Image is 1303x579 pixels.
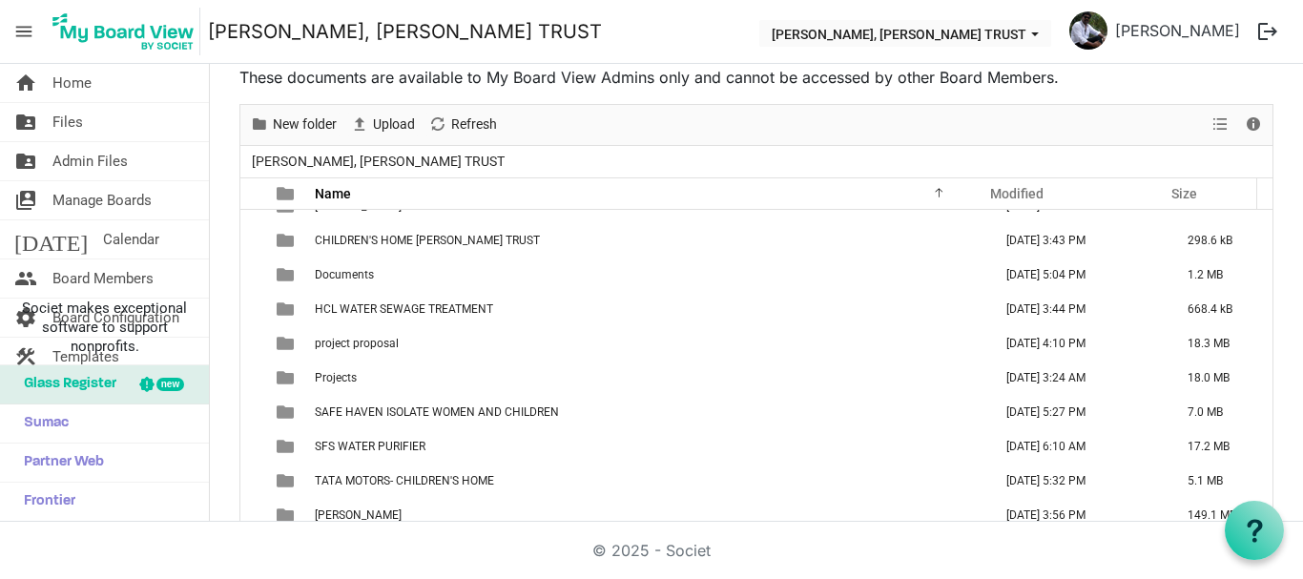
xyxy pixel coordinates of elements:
td: is template cell column header type [265,326,309,361]
td: July 26, 2025 3:24 AM column header Modified [986,361,1168,395]
td: checkbox [240,361,265,395]
td: checkbox [240,223,265,258]
button: Upload [347,113,419,136]
p: These documents are available to My Board View Admins only and cannot be accessed by other Board ... [239,66,1273,89]
td: August 10, 2025 5:04 PM column header Modified [986,258,1168,292]
span: [PERSON_NAME], [PERSON_NAME] TRUST [248,150,508,174]
div: New folder [243,105,343,145]
td: is template cell column header type [265,498,309,532]
span: New folder [271,113,339,136]
td: THERESA BHAVAN is template cell column header Name [309,498,986,532]
td: 18.3 MB is template cell column header Size [1168,326,1272,361]
a: My Board View Logo [47,8,208,55]
span: Projects [315,371,357,384]
td: Documents is template cell column header Name [309,258,986,292]
button: New folder [247,113,341,136]
span: TATA MOTORS- CHILDREN'S HOME [315,474,494,487]
div: Details [1237,105,1270,145]
td: 149.1 MB is template cell column header Size [1168,498,1272,532]
span: Manage Boards [52,181,152,219]
td: August 18, 2025 3:56 PM column header Modified [986,498,1168,532]
td: checkbox [240,292,265,326]
td: August 03, 2025 3:43 PM column header Modified [986,223,1168,258]
button: THERESA BHAVAN, IMMANUEL CHARITABLE TRUST dropdownbutton [759,20,1051,47]
span: Files [52,103,83,141]
td: SAFE HAVEN ISOLATE WOMEN AND CHILDREN is template cell column header Name [309,395,986,429]
span: Refresh [449,113,499,136]
span: [PERSON_NAME] MMCU PROJECT [315,199,491,213]
div: new [156,378,184,391]
div: View [1205,105,1237,145]
td: August 05, 2025 6:10 AM column header Modified [986,429,1168,464]
span: project proposal [315,337,399,350]
td: HCL WATER SEWAGE TREATMENT is template cell column header Name [309,292,986,326]
td: 7.0 MB is template cell column header Size [1168,395,1272,429]
span: HCL WATER SEWAGE TREATMENT [315,302,493,316]
td: is template cell column header type [265,292,309,326]
td: is template cell column header type [265,429,309,464]
img: My Board View Logo [47,8,200,55]
td: Projects is template cell column header Name [309,361,986,395]
span: switch_account [14,181,37,219]
span: Partner Web [14,444,104,482]
span: Name [315,186,351,201]
button: logout [1248,11,1288,52]
span: Modified [990,186,1044,201]
td: checkbox [240,326,265,361]
td: 298.6 kB is template cell column header Size [1168,223,1272,258]
td: project proposal is template cell column header Name [309,326,986,361]
td: 668.4 kB is template cell column header Size [1168,292,1272,326]
span: SAFE HAVEN ISOLATE WOMEN AND CHILDREN [315,405,559,419]
span: Documents [315,268,374,281]
span: folder_shared [14,103,37,141]
a: © 2025 - Societ [592,541,711,560]
span: Home [52,64,92,102]
td: August 01, 2025 5:32 PM column header Modified [986,464,1168,498]
a: [PERSON_NAME] [1107,11,1248,50]
td: is template cell column header type [265,223,309,258]
td: is template cell column header type [265,361,309,395]
button: Refresh [425,113,501,136]
td: is template cell column header type [265,258,309,292]
span: folder_shared [14,142,37,180]
span: SFS WATER PURIFIER [315,440,425,453]
td: TATA MOTORS- CHILDREN'S HOME is template cell column header Name [309,464,986,498]
span: Board Members [52,259,154,298]
span: Upload [371,113,417,136]
td: checkbox [240,498,265,532]
span: [DATE] [14,220,88,258]
button: Details [1241,113,1267,136]
td: checkbox [240,464,265,498]
span: Sumac [14,404,69,443]
span: [PERSON_NAME] [315,508,402,522]
div: Upload [343,105,422,145]
td: August 01, 2025 5:27 PM column header Modified [986,395,1168,429]
span: people [14,259,37,298]
span: Admin Files [52,142,128,180]
a: [PERSON_NAME], [PERSON_NAME] TRUST [208,12,602,51]
span: home [14,64,37,102]
td: checkbox [240,429,265,464]
td: August 03, 2025 3:44 PM column header Modified [986,292,1168,326]
span: menu [6,13,42,50]
td: checkbox [240,395,265,429]
button: View dropdownbutton [1209,113,1231,136]
span: CHILDREN'S HOME [PERSON_NAME] TRUST [315,234,540,247]
td: CHILDREN'S HOME IMMANUEL CHARITABLE TRUST is template cell column header Name [309,223,986,258]
td: SFS WATER PURIFIER is template cell column header Name [309,429,986,464]
td: checkbox [240,258,265,292]
td: is template cell column header type [265,464,309,498]
div: Refresh [422,105,504,145]
span: Size [1171,186,1197,201]
td: 17.2 MB is template cell column header Size [1168,429,1272,464]
img: hSUB5Hwbk44obJUHC4p8SpJiBkby1CPMa6WHdO4unjbwNk2QqmooFCj6Eu6u6-Q6MUaBHHRodFmU3PnQOABFnA_thumb.png [1069,11,1107,50]
td: is template cell column header type [265,395,309,429]
td: July 31, 2025 4:10 PM column header Modified [986,326,1168,361]
span: Glass Register [14,365,116,403]
span: Societ makes exceptional software to support nonprofits. [9,299,200,356]
span: Frontier [14,483,75,521]
td: 18.0 MB is template cell column header Size [1168,361,1272,395]
td: 5.1 MB is template cell column header Size [1168,464,1272,498]
span: Calendar [103,220,159,258]
td: 1.2 MB is template cell column header Size [1168,258,1272,292]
